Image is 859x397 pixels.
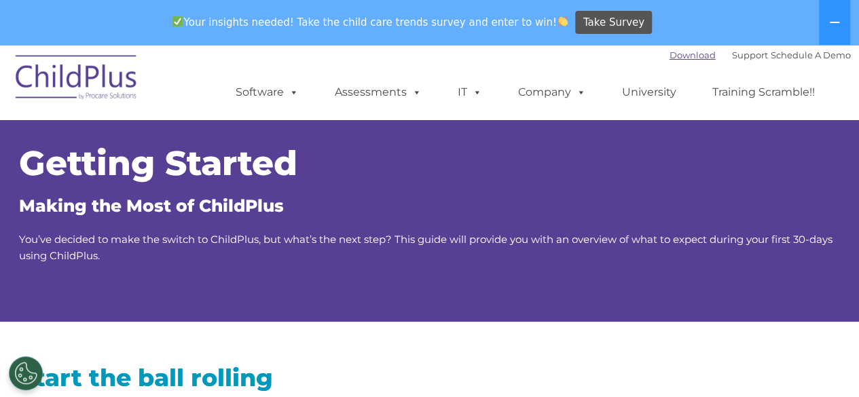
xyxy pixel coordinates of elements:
[19,233,833,262] span: You’ve decided to make the switch to ChildPlus, but what’s the next step? This guide will provide...
[575,11,652,35] a: Take Survey
[583,11,644,35] span: Take Survey
[608,79,690,106] a: University
[670,50,851,60] font: |
[167,9,574,35] span: Your insights needed! Take the child care trends survey and enter to win!
[444,79,496,106] a: IT
[9,45,145,113] img: ChildPlus by Procare Solutions
[19,195,284,216] span: Making the Most of ChildPlus
[505,79,600,106] a: Company
[558,16,568,26] img: 👏
[19,143,297,184] span: Getting Started
[172,16,183,26] img: ✅
[222,79,312,106] a: Software
[699,79,828,106] a: Training Scramble!!
[732,50,768,60] a: Support
[19,362,420,393] h2: Start the ball rolling
[9,356,43,390] button: Cookies Settings
[670,50,716,60] a: Download
[321,79,435,106] a: Assessments
[771,50,851,60] a: Schedule A Demo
